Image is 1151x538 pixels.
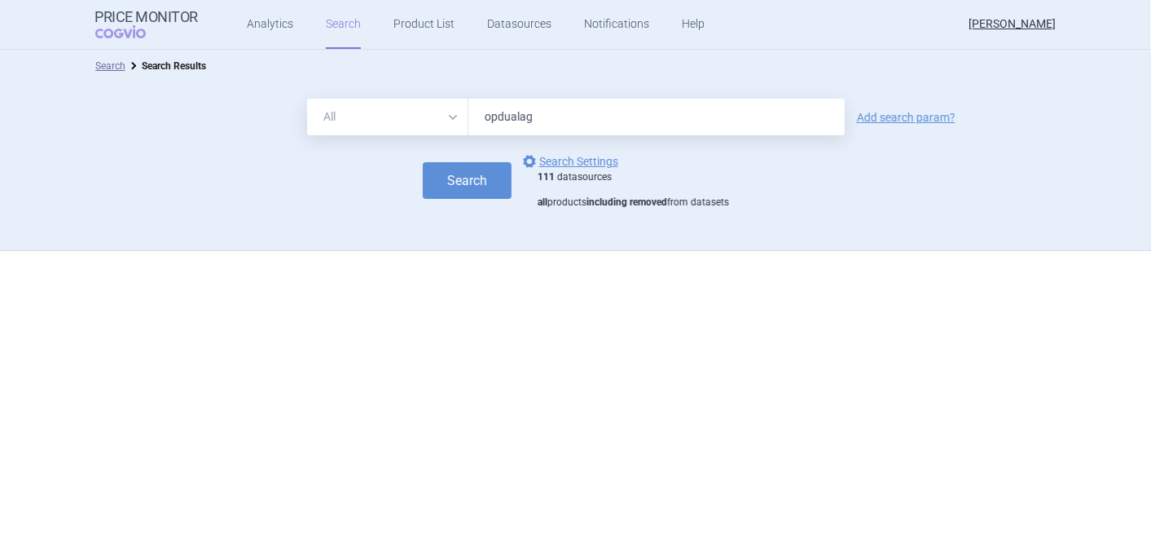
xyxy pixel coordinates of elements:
[857,112,956,123] a: Add search param?
[95,9,199,25] strong: Price Monitor
[586,196,667,208] strong: including removed
[538,196,547,208] strong: all
[125,58,206,74] li: Search Results
[95,60,125,72] a: Search
[95,58,125,74] li: Search
[95,25,169,38] span: COGVIO
[423,162,512,199] button: Search
[142,60,206,72] strong: Search Results
[95,9,199,40] a: Price MonitorCOGVIO
[538,171,729,209] div: datasources products from datasets
[520,152,618,171] a: Search Settings
[538,171,555,183] strong: 111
